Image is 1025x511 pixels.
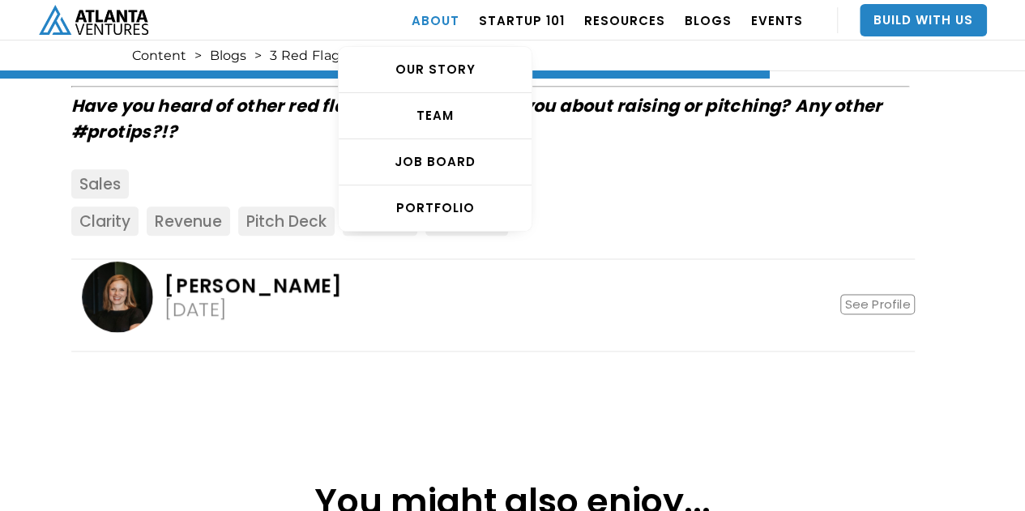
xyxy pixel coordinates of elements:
a: Content [132,48,186,64]
div: Job Board [339,154,532,170]
strong: Any other #protips?!? [71,94,882,143]
a: PORTFOLIO [339,185,532,231]
a: Revenue [147,207,230,236]
strong: Have you heard of other red flags? What surprised you about raising or pitching? [71,94,790,117]
a: TEAM [339,93,532,139]
a: Sales [71,169,129,198]
div: > [194,48,202,64]
a: [PERSON_NAME][DATE] [82,262,343,333]
div: > [254,48,262,64]
div: 3 Red Flags VCs Look For In Your Pitch [270,48,526,64]
div: OUR STORY [339,62,532,78]
a: Pitch Deck [238,207,335,236]
a: See Profile [840,294,914,314]
a: Job Board [339,139,532,185]
a: Clarity [71,207,139,236]
a: Blogs [210,48,246,64]
div: PORTFOLIO [339,200,532,216]
div: [PERSON_NAME] [164,275,343,295]
div: [DATE] [164,299,227,318]
div: TEAM [339,108,532,124]
a: Build With Us [860,4,987,36]
a: OUR STORY [339,47,532,93]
